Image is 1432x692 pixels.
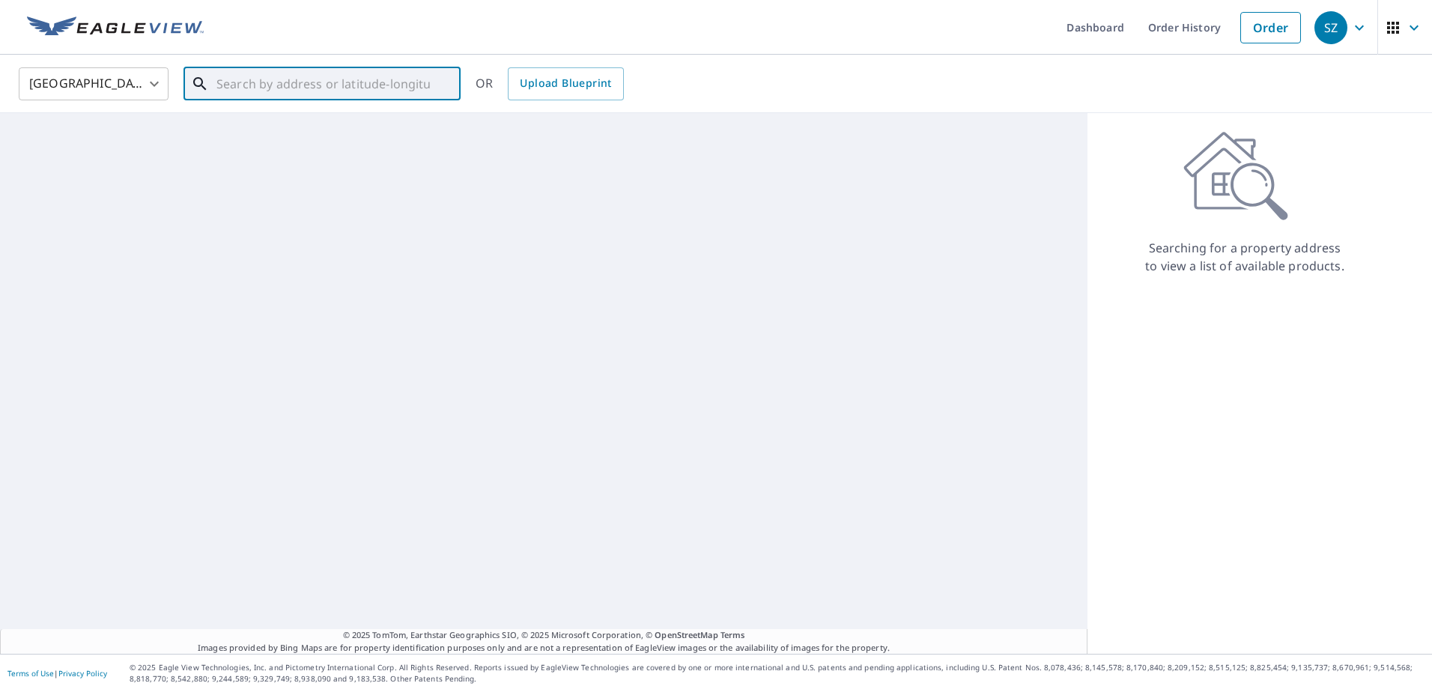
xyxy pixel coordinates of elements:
[1240,12,1301,43] a: Order
[1314,11,1347,44] div: SZ
[19,63,169,105] div: [GEOGRAPHIC_DATA]
[343,629,745,642] span: © 2025 TomTom, Earthstar Geographics SIO, © 2025 Microsoft Corporation, ©
[520,74,611,93] span: Upload Blueprint
[216,63,430,105] input: Search by address or latitude-longitude
[130,662,1425,685] p: © 2025 Eagle View Technologies, Inc. and Pictometry International Corp. All Rights Reserved. Repo...
[7,668,54,679] a: Terms of Use
[720,629,745,640] a: Terms
[27,16,204,39] img: EV Logo
[1144,239,1345,275] p: Searching for a property address to view a list of available products.
[7,669,107,678] p: |
[655,629,717,640] a: OpenStreetMap
[508,67,623,100] a: Upload Blueprint
[476,67,624,100] div: OR
[58,668,107,679] a: Privacy Policy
